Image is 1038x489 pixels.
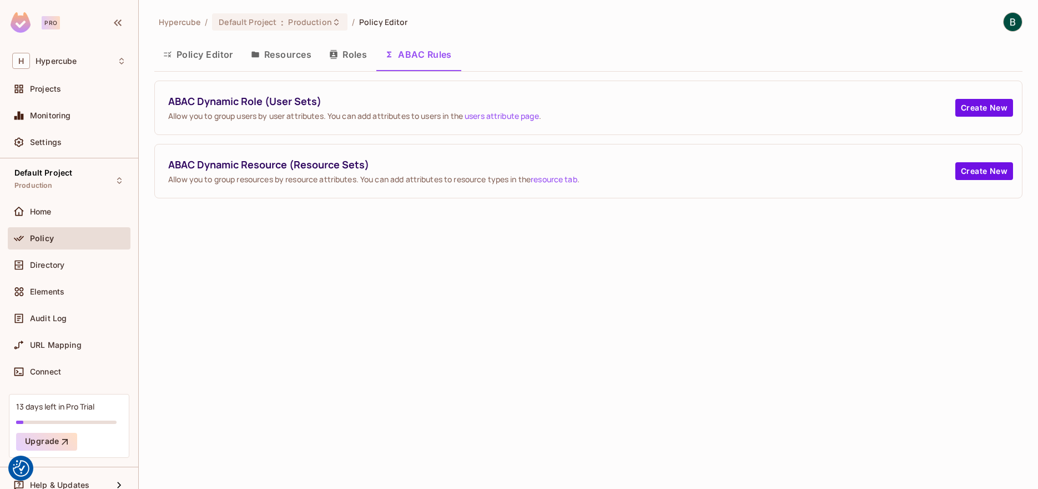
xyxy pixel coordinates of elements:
span: Workspace: Hypercube [36,57,77,66]
div: Pro [42,16,60,29]
button: Create New [955,162,1013,180]
button: Resources [242,41,320,68]
span: ABAC Dynamic Role (User Sets) [168,94,955,108]
button: Roles [320,41,376,68]
li: / [352,17,355,27]
span: Settings [30,138,62,147]
button: Upgrade [16,433,77,451]
span: Production [14,181,53,190]
span: Policy Editor [359,17,408,27]
button: Create New [955,99,1013,117]
span: Allow you to group resources by resource attributes. You can add attributes to resource types in ... [168,174,955,184]
span: Default Project [219,17,276,27]
span: : [280,18,284,27]
button: Consent Preferences [13,460,29,477]
span: H [12,53,30,69]
span: ABAC Dynamic Resource (Resource Sets) [168,158,955,172]
span: Production [288,17,331,27]
span: the active workspace [159,17,200,27]
a: resource tab [531,174,577,184]
span: Monitoring [30,111,71,120]
div: 13 days left in Pro Trial [16,401,94,412]
span: Elements [30,287,64,296]
img: Revisit consent button [13,460,29,477]
li: / [205,17,208,27]
span: Audit Log [30,314,67,323]
span: Directory [30,261,64,270]
span: Allow you to group users by user attributes. You can add attributes to users in the . [168,111,955,121]
span: Default Project [14,168,72,177]
span: Projects [30,84,61,93]
a: users attribute page [465,111,539,121]
img: Bogdan Adam [1004,13,1022,31]
span: Policy [30,234,54,243]
span: Connect [30,367,61,376]
button: ABAC Rules [376,41,461,68]
span: Home [30,207,52,216]
img: SReyMgAAAABJRU5ErkJggg== [11,12,31,33]
span: URL Mapping [30,341,82,350]
button: Policy Editor [154,41,242,68]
